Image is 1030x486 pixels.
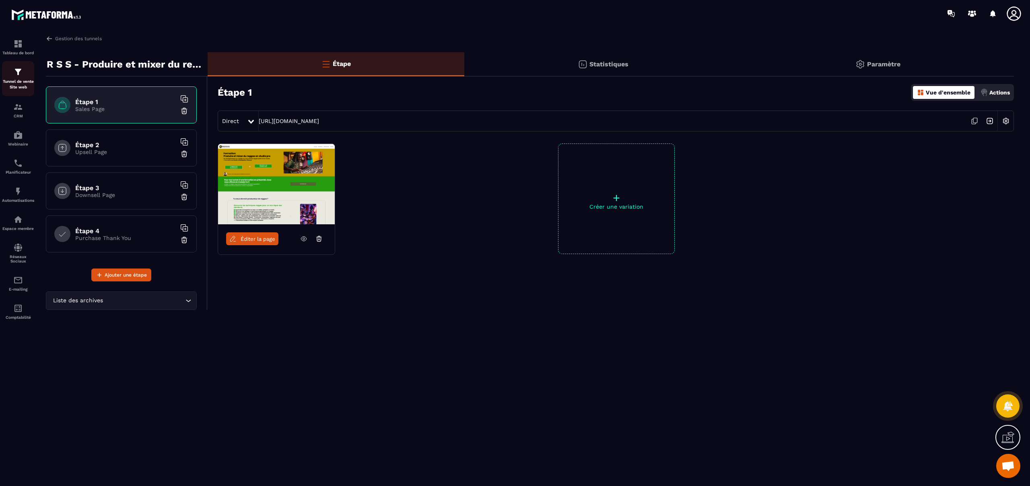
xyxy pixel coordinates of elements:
[180,107,188,115] img: trash
[996,454,1020,478] div: Ouvrir le chat
[13,243,23,252] img: social-network
[75,141,176,149] h6: Étape 2
[47,56,202,72] p: R S S - Produire et mixer du reggae en studio
[867,60,900,68] p: Paramètre
[13,187,23,196] img: automations
[13,67,23,77] img: formation
[982,113,997,129] img: arrow-next.bcc2205e.svg
[46,35,53,42] img: arrow
[558,192,674,203] p: +
[917,89,924,96] img: dashboard-orange.40269519.svg
[998,113,1014,129] img: setting-w.858f3a88.svg
[2,237,34,269] a: social-networksocial-networkRéseaux Sociaux
[2,96,34,124] a: formationformationCRM
[2,315,34,320] p: Comptabilité
[2,180,34,209] a: automationsautomationsAutomatisations
[75,184,176,192] h6: Étape 3
[75,98,176,106] h6: Étape 1
[105,271,147,279] span: Ajouter une étape
[2,198,34,203] p: Automatisations
[75,192,176,198] p: Downsell Page
[51,296,105,305] span: Liste des archives
[558,203,674,210] p: Créer une variation
[241,236,275,242] span: Éditer la page
[578,59,587,69] img: stats.20deebd0.svg
[2,297,34,326] a: accountantaccountantComptabilité
[2,269,34,297] a: emailemailE-mailing
[589,60,628,68] p: Statistiques
[75,106,176,112] p: Sales Page
[91,269,151,281] button: Ajouter une étape
[13,39,23,49] img: formation
[2,51,34,55] p: Tableau de bord
[13,303,23,313] img: accountant
[2,124,34,152] a: automationsautomationsWebinaire
[2,152,34,180] a: schedulerschedulerPlanificateur
[989,89,1010,96] p: Actions
[2,33,34,61] a: formationformationTableau de bord
[981,89,988,96] img: actions.d6e523a2.png
[180,236,188,244] img: trash
[321,59,331,69] img: bars-o.4a397970.svg
[855,59,865,69] img: setting-gr.5f69749f.svg
[75,227,176,235] h6: Étape 4
[218,87,252,98] h3: Étape 1
[13,275,23,285] img: email
[2,114,34,118] p: CRM
[2,254,34,263] p: Réseaux Sociaux
[13,130,23,140] img: automations
[2,142,34,146] p: Webinaire
[218,144,335,224] img: image
[2,226,34,231] p: Espace membre
[11,7,84,22] img: logo
[2,170,34,174] p: Planificateur
[2,209,34,237] a: automationsautomationsEspace membre
[13,102,23,112] img: formation
[2,287,34,291] p: E-mailing
[226,232,278,245] a: Éditer la page
[13,158,23,168] img: scheduler
[105,296,183,305] input: Search for option
[259,118,319,124] a: [URL][DOMAIN_NAME]
[180,193,188,201] img: trash
[180,150,188,158] img: trash
[13,215,23,224] img: automations
[222,118,239,124] span: Direct
[2,61,34,96] a: formationformationTunnel de vente Site web
[333,60,351,68] p: Étape
[2,79,34,90] p: Tunnel de vente Site web
[75,149,176,155] p: Upsell Page
[46,35,102,42] a: Gestion des tunnels
[46,291,197,310] div: Search for option
[926,89,970,96] p: Vue d'ensemble
[75,235,176,241] p: Purchase Thank You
